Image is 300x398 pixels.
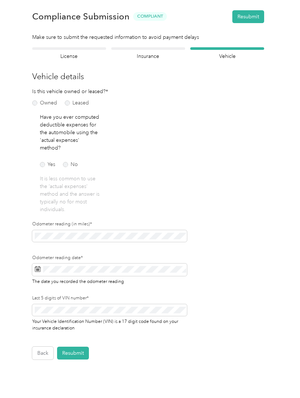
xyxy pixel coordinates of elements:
label: Yes [40,162,55,167]
label: Last 5 digits of VIN number* [32,295,187,302]
button: Back [32,347,53,360]
span: The date you recorded the odometer reading [32,277,124,284]
h3: Vehicle details [32,70,264,82]
label: Leased [65,100,89,106]
div: Make sure to submit the requested information to avoid payment delays [32,33,264,41]
h4: License [32,52,106,60]
span: Your Vehicle Identification Number (VIN) is a 17 digit code found on your insurance declaration [32,317,178,331]
p: Is this vehicle owned or leased?* [32,88,83,95]
h4: Insurance [111,52,185,60]
p: It is less common to use the ‘actual expenses’ method and the answer is typically no for most ind... [40,175,100,213]
label: No [63,162,78,167]
iframe: Everlance-gr Chat Button Frame [259,357,300,398]
span: Compliant [133,12,167,21]
label: Owned [32,100,57,106]
label: Odometer reading date* [32,255,187,261]
p: Have you ever computed deductible expenses for the automobile using the 'actual expenses' method? [40,113,100,152]
button: Resubmit [57,347,89,360]
button: Resubmit [232,10,264,23]
h4: Vehicle [190,52,264,60]
h1: Compliance Submission [32,11,130,22]
label: Odometer reading (in miles)* [32,221,187,228]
